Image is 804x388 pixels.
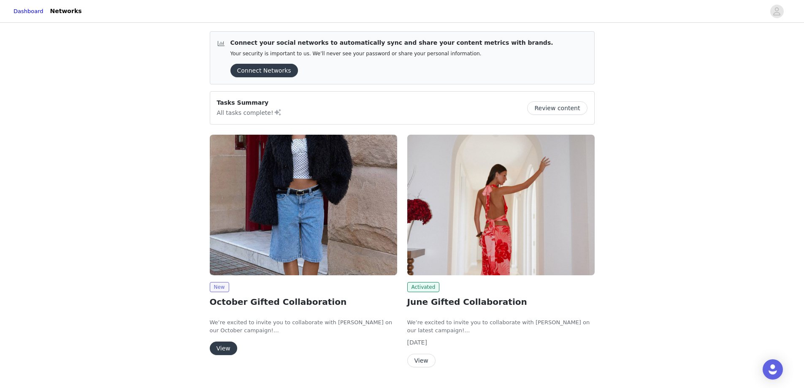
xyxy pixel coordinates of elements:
span: [DATE] [407,339,427,346]
img: Peppermayo USA [210,135,397,275]
p: Your security is important to us. We’ll never see your password or share your personal information. [230,51,553,57]
p: We’re excited to invite you to collaborate with [PERSON_NAME] on our October campaign! [210,318,397,335]
div: Open Intercom Messenger [763,359,783,380]
p: Tasks Summary [217,98,282,107]
a: Networks [45,2,87,21]
div: avatar [773,5,781,18]
a: View [210,345,237,352]
p: Connect your social networks to automatically sync and share your content metrics with brands. [230,38,553,47]
a: View [407,358,436,364]
span: New [210,282,229,292]
h2: October Gifted Collaboration [210,296,397,308]
h2: June Gifted Collaboration [407,296,595,308]
button: View [210,342,237,355]
p: We’re excited to invite you to collaborate with [PERSON_NAME] on our latest campaign! [407,318,595,335]
img: Peppermayo USA [407,135,595,275]
button: View [407,354,436,367]
a: Dashboard [14,7,43,16]
p: All tasks complete! [217,107,282,117]
button: Review content [527,101,587,115]
span: Activated [407,282,440,292]
button: Connect Networks [230,64,298,77]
